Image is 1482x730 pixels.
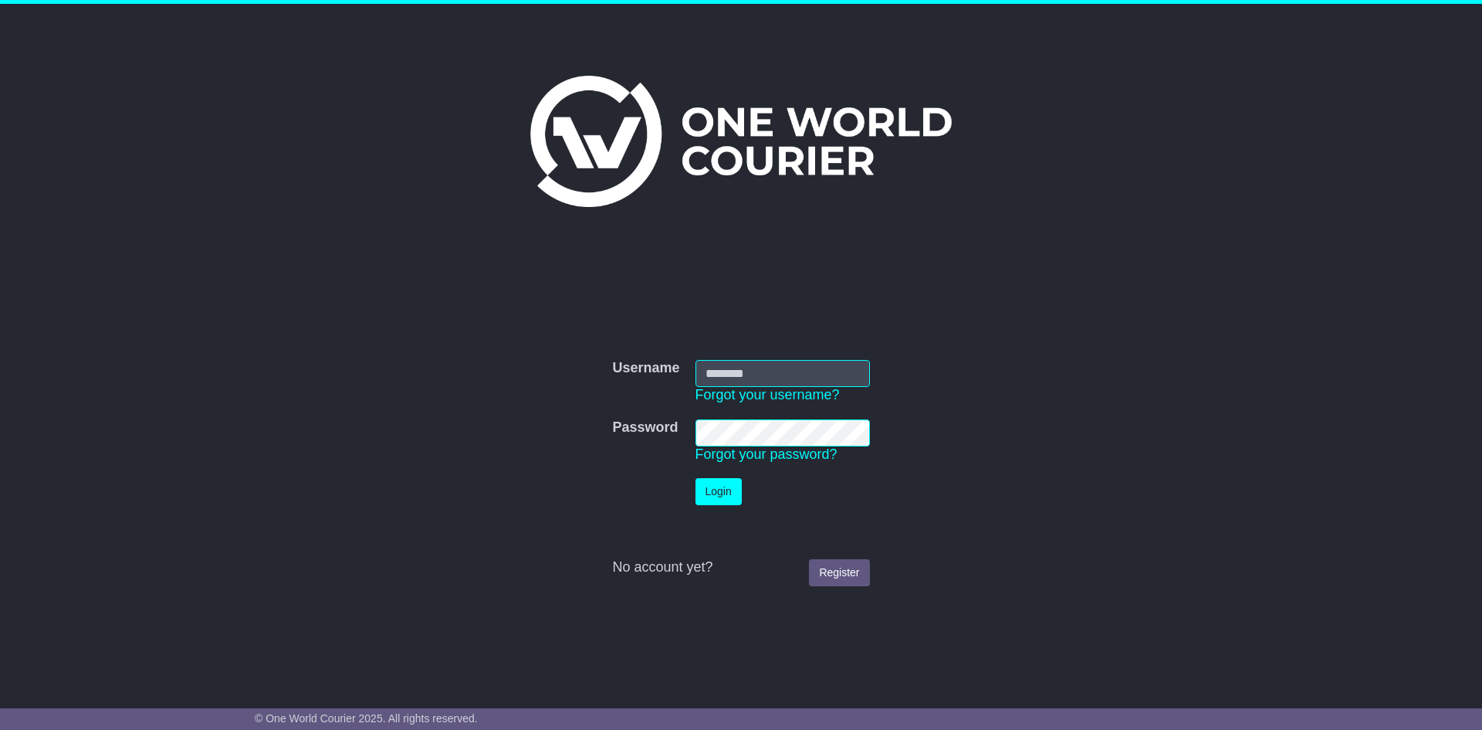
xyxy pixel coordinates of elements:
a: Register [809,559,869,586]
label: Username [612,360,679,377]
a: Forgot your password? [695,446,837,462]
img: One World [530,76,952,207]
a: Forgot your username? [695,387,840,402]
div: No account yet? [612,559,869,576]
span: © One World Courier 2025. All rights reserved. [255,712,478,725]
label: Password [612,419,678,436]
button: Login [695,478,742,505]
